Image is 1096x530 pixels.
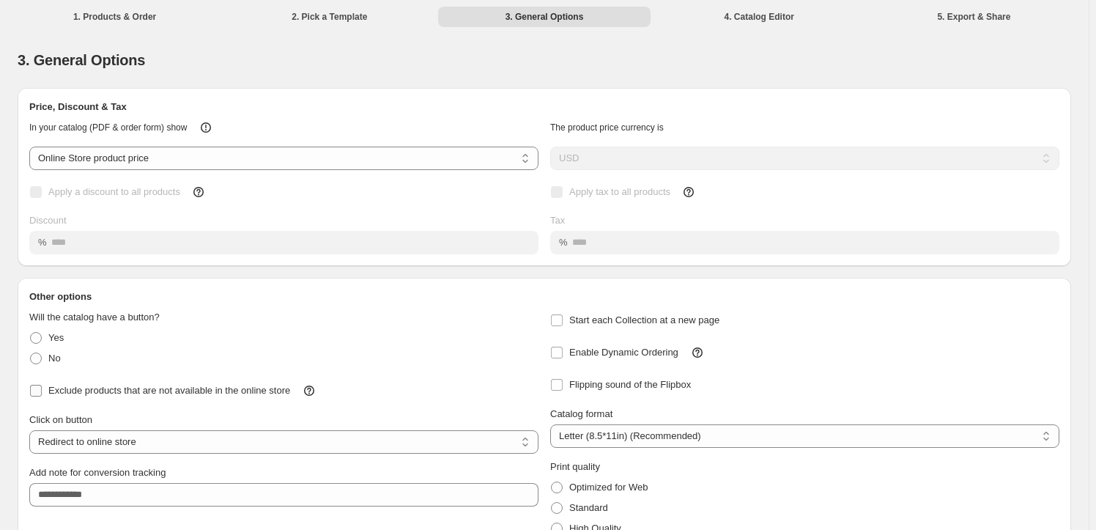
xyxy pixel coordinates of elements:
h2: Other options [29,290,1059,304]
span: Enable Dynamic Ordering [569,347,678,358]
span: Apply tax to all products [569,186,670,197]
span: Start each Collection at a new page [569,314,719,325]
span: Flipping sound of the Flipbox [569,379,691,390]
span: Standard [569,502,608,513]
span: No [48,353,61,364]
span: Apply a discount to all products [48,186,180,197]
span: In your catalog (PDF & order form) show [29,122,187,133]
span: Discount [29,215,67,226]
span: Optimized for Web [569,482,648,493]
span: Print quality [550,461,600,472]
span: Will the catalog have a button? [29,312,160,323]
span: % [559,237,568,248]
span: 3. General Options [18,52,145,68]
h2: Price, Discount & Tax [29,100,1059,114]
span: Click on button [29,414,92,425]
span: % [38,237,47,248]
span: Add note for conversion tracking [29,467,166,478]
span: Tax [550,215,565,226]
span: Exclude products that are not available in the online store [48,385,290,396]
span: Catalog format [550,408,612,419]
span: Yes [48,332,64,343]
span: The product price currency is [550,122,664,133]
